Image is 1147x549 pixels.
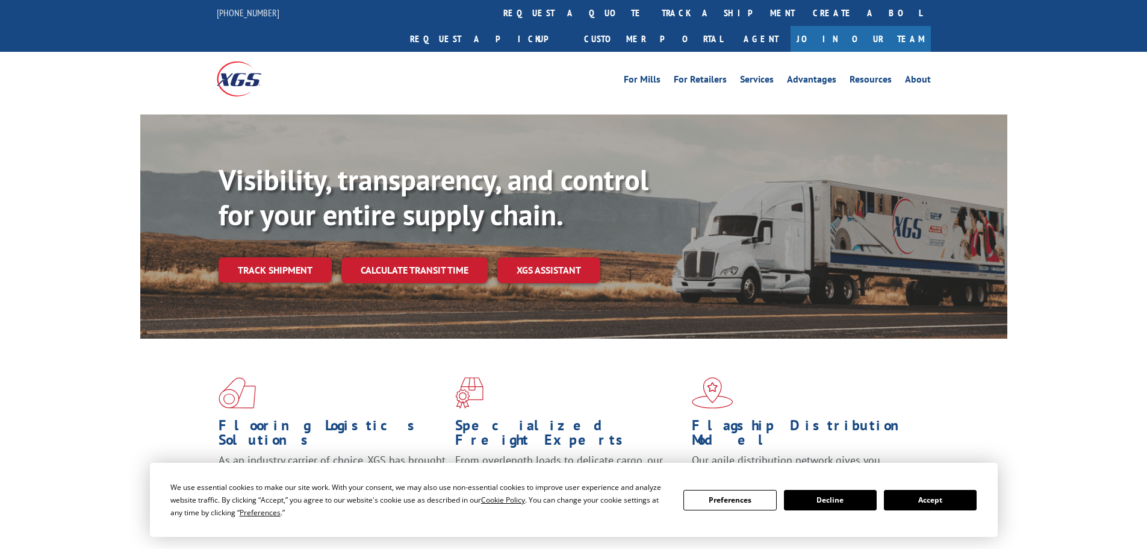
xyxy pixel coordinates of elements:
[341,257,488,283] a: Calculate transit time
[219,257,332,283] a: Track shipment
[401,26,575,52] a: Request a pickup
[481,495,525,505] span: Cookie Policy
[740,75,774,88] a: Services
[170,481,669,519] div: We use essential cookies to make our site work. With your consent, we may also use non-essential ...
[850,75,892,88] a: Resources
[884,490,977,510] button: Accept
[692,418,919,453] h1: Flagship Distribution Model
[217,7,279,19] a: [PHONE_NUMBER]
[905,75,931,88] a: About
[455,418,683,453] h1: Specialized Freight Experts
[219,161,648,233] b: Visibility, transparency, and control for your entire supply chain.
[692,453,913,482] span: Our agile distribution network gives you nationwide inventory management on demand.
[624,75,661,88] a: For Mills
[240,507,281,518] span: Preferences
[497,257,600,283] a: XGS ASSISTANT
[575,26,732,52] a: Customer Portal
[683,490,776,510] button: Preferences
[784,490,877,510] button: Decline
[219,453,446,496] span: As an industry carrier of choice, XGS has brought innovation and dedication to flooring logistics...
[455,377,483,409] img: xgs-icon-focused-on-flooring-red
[692,377,733,409] img: xgs-icon-flagship-distribution-model-red
[219,418,446,453] h1: Flooring Logistics Solutions
[150,463,998,537] div: Cookie Consent Prompt
[791,26,931,52] a: Join Our Team
[455,453,683,507] p: From overlength loads to delicate cargo, our experienced staff knows the best way to move your fr...
[787,75,836,88] a: Advantages
[674,75,727,88] a: For Retailers
[219,377,256,409] img: xgs-icon-total-supply-chain-intelligence-red
[732,26,791,52] a: Agent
